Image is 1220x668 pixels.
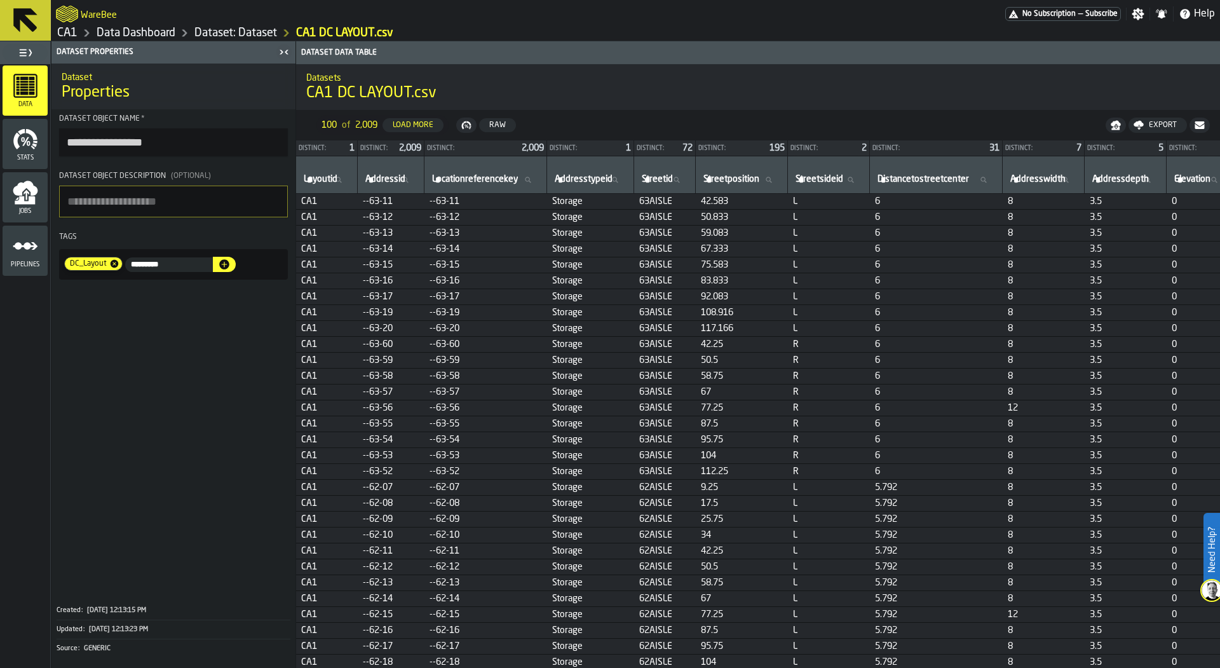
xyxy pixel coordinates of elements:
[1008,324,1080,334] span: 8
[301,371,353,381] span: CA1
[456,118,477,133] button: button-
[793,371,865,381] span: R
[301,355,353,365] span: CA1
[87,606,146,615] span: [DATE] 12:13:15 PM
[1174,6,1220,22] label: button-toggle-Help
[875,228,998,238] span: 6
[3,208,48,215] span: Jobs
[1008,244,1080,254] span: 8
[430,292,542,302] span: --63-17
[1008,172,1079,188] input: label
[1085,140,1166,156] div: StatList-item-Distinct:
[383,118,444,132] button: button-Load More
[796,174,843,184] span: label
[875,387,998,397] span: 6
[875,419,998,429] span: 6
[552,387,629,397] span: Storage
[875,172,997,188] input: label
[642,174,673,184] span: label
[430,324,542,334] span: --63-20
[363,324,419,334] span: --63-20
[57,644,83,653] div: Source
[793,403,865,413] span: R
[793,324,865,334] span: L
[296,64,1220,110] div: title-CA1 DC LAYOUT.csv
[639,212,691,222] span: 63AISLE
[790,145,857,152] div: Distinct:
[363,228,419,238] span: --63-13
[430,260,542,270] span: --63-15
[54,48,275,57] div: Dataset Properties
[430,172,541,188] input: label
[639,172,690,188] input: label
[793,308,865,318] span: L
[125,257,213,272] input: input-value- input-value-
[552,308,629,318] span: Storage
[322,120,337,130] span: 100
[701,196,783,207] span: 42.583
[875,196,998,207] span: 6
[1085,10,1118,18] span: Subscribe
[793,339,865,350] span: R
[65,259,109,268] span: DC_Layout
[3,226,48,276] li: menu Pipelines
[301,212,353,222] span: CA1
[363,435,419,445] span: --63-54
[1205,514,1219,585] label: Need Help?
[363,308,419,318] span: --63-19
[59,114,288,123] div: Dataset object name
[306,71,1210,83] h2: Sub Title
[109,259,122,269] span: Remove tag
[793,212,865,222] span: L
[430,371,542,381] span: --63-58
[1090,228,1162,238] span: 3.5
[59,186,288,217] textarea: Dataset object description(Optional)
[1194,6,1215,22] span: Help
[701,339,783,350] span: 42.25
[793,419,865,429] span: R
[1128,118,1187,133] button: button-Export
[365,174,405,184] span: label
[989,144,1000,153] span: 31
[299,48,1217,57] div: Dataset Data Table
[1008,308,1080,318] span: 8
[1144,121,1182,130] div: Export
[1010,174,1066,184] span: label
[639,308,691,318] span: 63AISLE
[299,145,344,152] div: Distinct:
[301,403,353,413] span: CA1
[97,26,175,40] a: link-to-/wh/i/76e2a128-1b54-4d66-80d4-05ae4c277723/data
[639,339,691,350] span: 63AISLE
[1008,292,1080,302] span: 8
[301,228,353,238] span: CA1
[1090,324,1162,334] span: 3.5
[1008,339,1080,350] span: 8
[875,435,998,445] span: 6
[1005,7,1121,21] a: link-to-/wh/i/76e2a128-1b54-4d66-80d4-05ae4c277723/pricing/
[301,324,353,334] span: CA1
[56,25,635,41] nav: Breadcrumb
[301,260,353,270] span: CA1
[349,144,355,153] span: 1
[3,172,48,223] li: menu Jobs
[701,403,783,413] span: 77.25
[301,196,353,207] span: CA1
[788,140,869,156] div: StatList-item-Distinct:
[1005,145,1071,152] div: Distinct:
[1090,212,1162,222] span: 3.5
[1106,118,1126,133] button: button-
[701,172,782,188] input: label
[769,144,785,153] span: 195
[1090,244,1162,254] span: 3.5
[1003,140,1084,156] div: StatList-item-Distinct:
[194,26,277,40] a: link-to-/wh/i/76e2a128-1b54-4d66-80d4-05ae4c277723/data/datasets/
[59,114,288,156] label: button-toolbar-Dataset object name
[363,419,419,429] span: --63-55
[1189,118,1210,133] button: button-
[639,244,691,254] span: 63AISLE
[430,339,542,350] span: --63-60
[301,172,352,188] input: label
[430,419,542,429] span: --63-55
[634,140,695,156] div: StatList-item-Distinct:
[360,145,394,152] div: Distinct:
